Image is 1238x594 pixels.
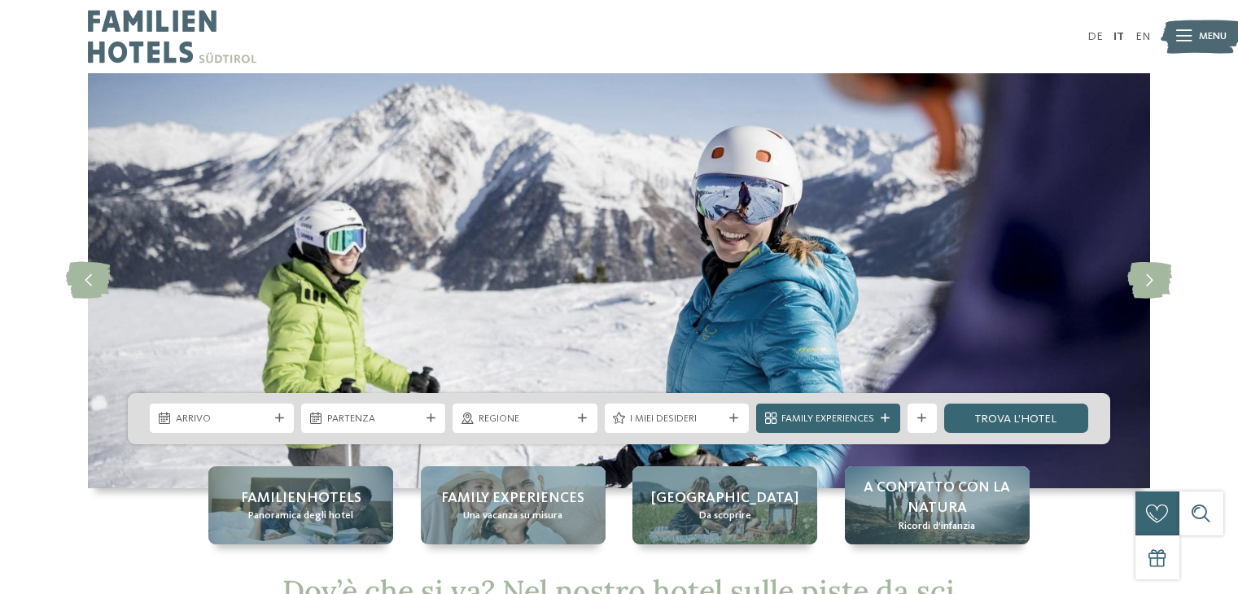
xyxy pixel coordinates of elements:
span: A contatto con la natura [860,478,1015,518]
a: Hotel sulle piste da sci per bambini: divertimento senza confini Familienhotels Panoramica degli ... [208,466,393,544]
span: Panoramica degli hotel [248,509,353,523]
span: [GEOGRAPHIC_DATA] [651,488,798,509]
a: DE [1087,31,1103,42]
span: Da scoprire [699,509,751,523]
a: Hotel sulle piste da sci per bambini: divertimento senza confini Family experiences Una vacanza s... [421,466,606,544]
span: Menu [1199,29,1227,44]
span: Family experiences [441,488,584,509]
span: I miei desideri [630,412,723,426]
img: Hotel sulle piste da sci per bambini: divertimento senza confini [88,73,1150,488]
a: EN [1135,31,1150,42]
span: Family Experiences [781,412,874,426]
span: Regione [479,412,571,426]
span: Partenza [327,412,420,426]
span: Arrivo [176,412,269,426]
span: Una vacanza su misura [463,509,562,523]
span: Familienhotels [241,488,361,509]
a: Hotel sulle piste da sci per bambini: divertimento senza confini A contatto con la natura Ricordi... [845,466,1030,544]
a: trova l’hotel [944,404,1088,433]
a: IT [1113,31,1124,42]
span: Ricordi d’infanzia [899,519,975,534]
a: Hotel sulle piste da sci per bambini: divertimento senza confini [GEOGRAPHIC_DATA] Da scoprire [632,466,817,544]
